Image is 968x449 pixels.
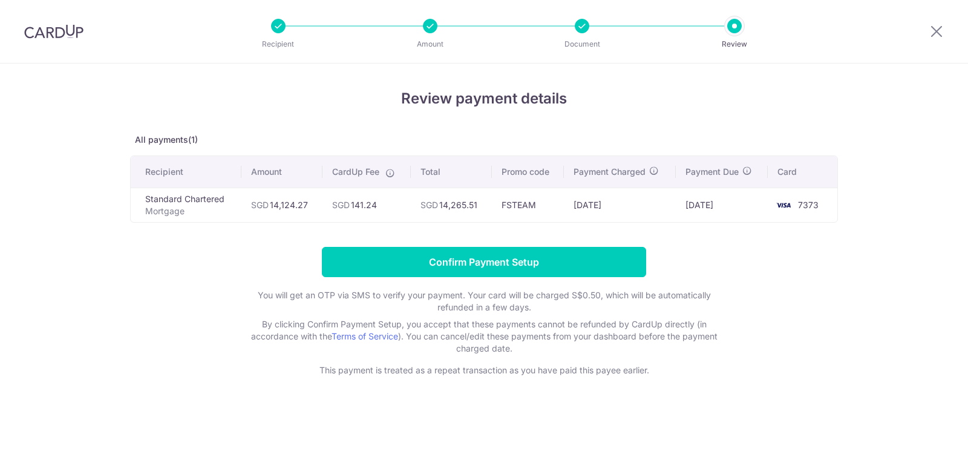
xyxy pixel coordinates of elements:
[332,331,398,341] a: Terms of Service
[251,200,269,210] span: SGD
[131,188,241,222] td: Standard Chartered
[676,188,768,222] td: [DATE]
[241,188,323,222] td: 14,124.27
[332,200,350,210] span: SGD
[411,156,492,188] th: Total
[130,88,838,110] h4: Review payment details
[130,134,838,146] p: All payments(1)
[420,200,438,210] span: SGD
[690,38,779,50] p: Review
[564,188,676,222] td: [DATE]
[332,166,379,178] span: CardUp Fee
[242,318,726,355] p: By clicking Confirm Payment Setup, you accept that these payments cannot be refunded by CardUp di...
[492,188,564,222] td: FSTEAM
[131,156,241,188] th: Recipient
[411,188,492,222] td: 14,265.51
[385,38,475,50] p: Amount
[242,289,726,313] p: You will get an OTP via SMS to verify your payment. Your card will be charged S$0.50, which will ...
[771,198,796,212] img: <span class="translation_missing" title="translation missing: en.account_steps.new_confirm_form.b...
[574,166,646,178] span: Payment Charged
[768,156,837,188] th: Card
[537,38,627,50] p: Document
[685,166,739,178] span: Payment Due
[322,247,646,277] input: Confirm Payment Setup
[145,205,232,217] p: Mortgage
[492,156,564,188] th: Promo code
[24,24,83,39] img: CardUp
[241,156,323,188] th: Amount
[322,188,410,222] td: 141.24
[242,364,726,376] p: This payment is treated as a repeat transaction as you have paid this payee earlier.
[234,38,323,50] p: Recipient
[798,200,819,210] span: 7373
